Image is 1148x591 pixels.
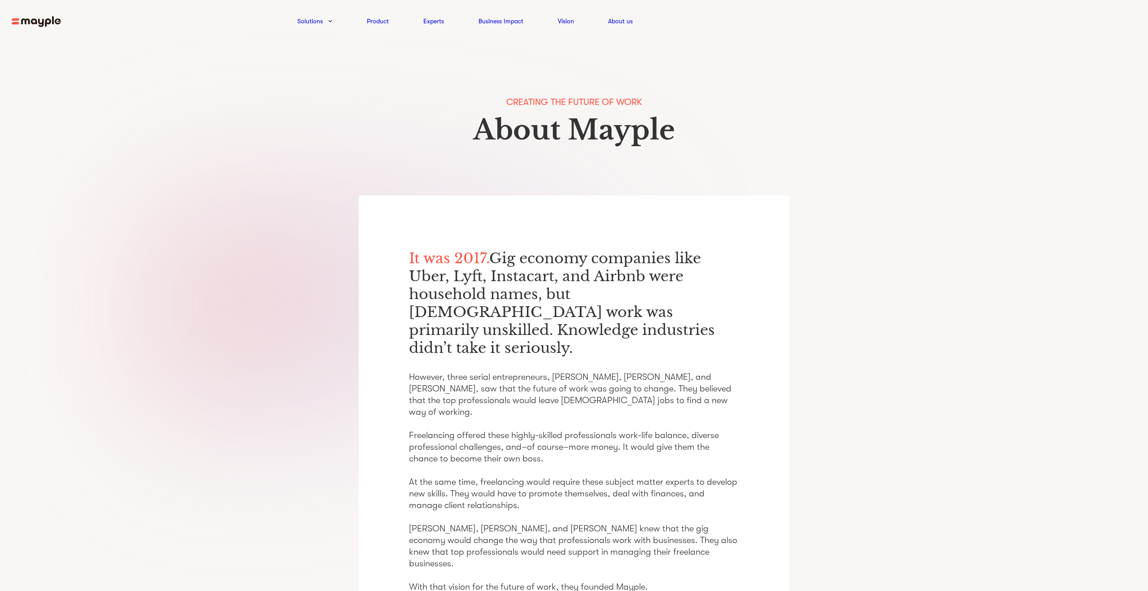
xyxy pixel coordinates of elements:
[367,16,389,26] a: Product
[328,20,332,22] img: arrow-down
[423,16,444,26] a: Experts
[478,16,523,26] a: Business Impact
[409,249,739,357] p: Gig economy companies like Uber, Lyft, Instacart, and Airbnb were household names, but [DEMOGRAPH...
[409,249,489,267] span: It was 2017.
[608,16,633,26] a: About us
[297,16,323,26] a: Solutions
[558,16,574,26] a: Vision
[12,16,61,27] img: mayple-logo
